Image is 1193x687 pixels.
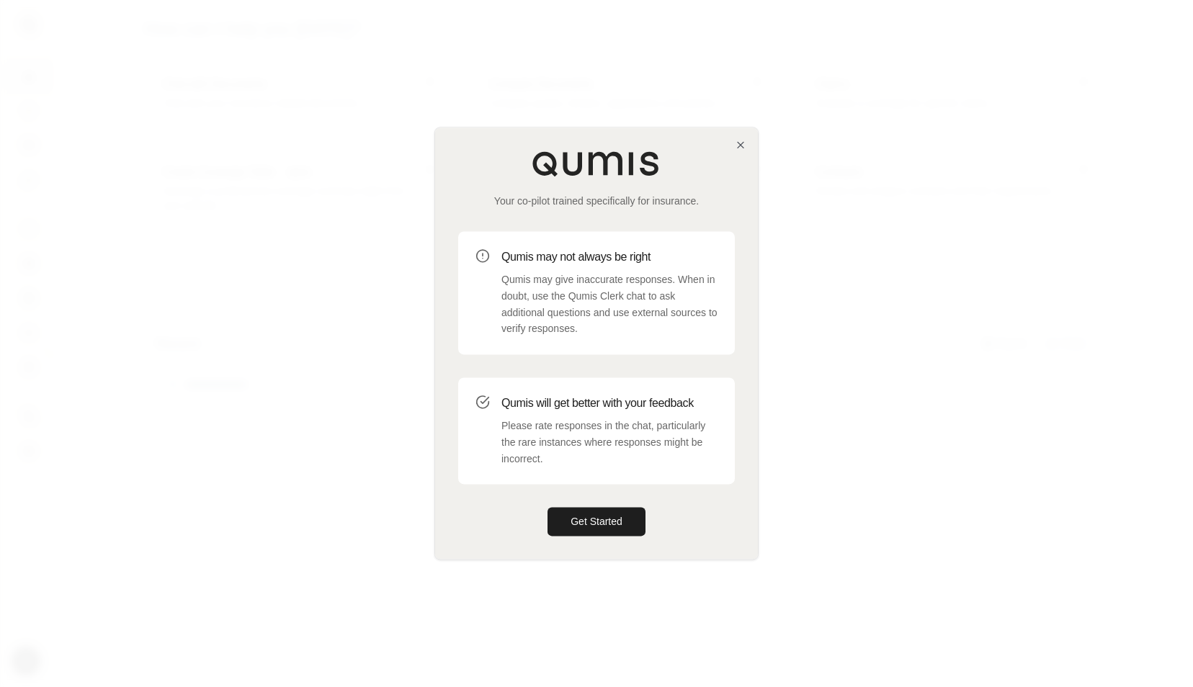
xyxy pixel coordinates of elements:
[501,248,718,266] h3: Qumis may not always be right
[548,508,645,536] button: Get Started
[532,151,661,176] img: Qumis Logo
[501,418,718,467] p: Please rate responses in the chat, particularly the rare instances where responses might be incor...
[501,271,718,337] p: Qumis may give inaccurate responses. When in doubt, use the Qumis Clerk chat to ask additional qu...
[501,395,718,412] h3: Qumis will get better with your feedback
[458,194,735,208] p: Your co-pilot trained specifically for insurance.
